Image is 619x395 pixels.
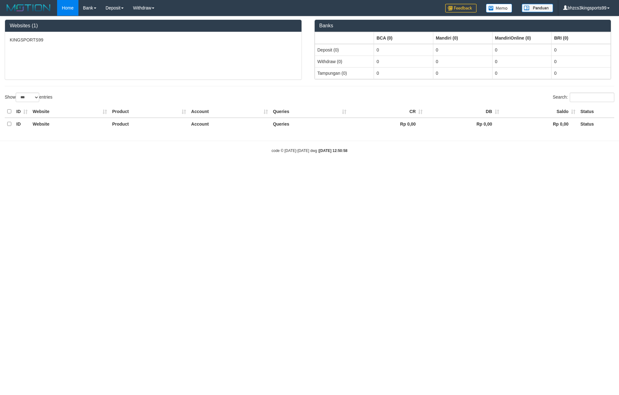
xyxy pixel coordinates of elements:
img: panduan.png [522,4,553,12]
th: ID [14,106,30,118]
img: Button%20Memo.svg [486,4,512,13]
select: Showentries [16,93,39,102]
th: Account [189,118,270,130]
th: Saldo [502,106,578,118]
td: 0 [552,56,611,67]
td: 0 [492,67,552,79]
td: Tampungan (0) [315,67,374,79]
th: Account [189,106,270,118]
th: Status [578,106,614,118]
td: 0 [492,44,552,56]
img: MOTION_logo.png [5,3,52,13]
th: CR [349,106,425,118]
td: 0 [374,67,433,79]
td: 0 [433,67,492,79]
th: Product [109,118,189,130]
input: Search: [570,93,614,102]
th: Queries [270,118,349,130]
th: Group: activate to sort column ascending [374,32,433,44]
td: Withdraw (0) [315,56,374,67]
strong: [DATE] 12:50:58 [319,149,347,153]
th: Rp 0,00 [502,118,578,130]
td: 0 [433,44,492,56]
img: Feedback.jpg [445,4,477,13]
td: 0 [374,44,433,56]
th: Product [109,106,189,118]
td: 0 [374,56,433,67]
th: ID [14,118,30,130]
th: Rp 0,00 [349,118,425,130]
label: Show entries [5,93,52,102]
th: Rp 0,00 [425,118,501,130]
p: KINGSPORTS99 [10,37,297,43]
h3: Websites (1) [10,23,297,29]
th: Website [30,118,109,130]
th: Group: activate to sort column ascending [315,32,374,44]
th: DB [425,106,501,118]
th: Status [578,118,614,130]
th: Group: activate to sort column ascending [492,32,552,44]
td: 0 [552,44,611,56]
th: Group: activate to sort column ascending [433,32,492,44]
h3: Banks [319,23,606,29]
td: 0 [433,56,492,67]
td: Deposit (0) [315,44,374,56]
label: Search: [553,93,614,102]
th: Queries [270,106,349,118]
th: Website [30,106,109,118]
th: Group: activate to sort column ascending [552,32,611,44]
td: 0 [552,67,611,79]
small: code © [DATE]-[DATE] dwg | [272,149,348,153]
td: 0 [492,56,552,67]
